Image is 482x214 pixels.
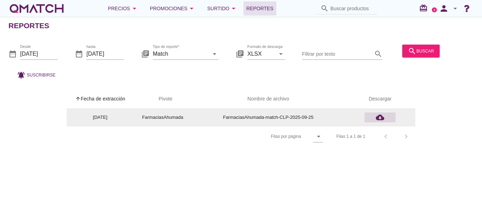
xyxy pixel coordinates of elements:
button: buscar [402,44,440,57]
i: search [320,4,329,13]
input: Desde [20,48,58,59]
div: Filas por página [200,126,323,147]
td: FarmaciasAhumada [134,109,192,126]
input: Formato de descarga [247,48,275,59]
div: buscar [408,47,434,55]
input: Filtrar por texto [302,48,373,59]
i: arrow_drop_down [130,4,139,13]
td: [DATE] [67,109,134,126]
i: arrow_drop_down [451,4,459,13]
input: Buscar productos [330,3,373,14]
span: Suscribirse [27,72,55,78]
i: cloud_download [376,113,384,122]
i: arrow_drop_down [277,49,285,58]
i: library_books [236,49,244,58]
text: 2 [434,8,435,11]
i: redeem [419,4,430,12]
i: arrow_drop_down [187,4,196,13]
button: Promociones [144,1,202,16]
th: Nombre de archivo: Not sorted. [192,89,345,109]
i: library_books [141,49,150,58]
button: Surtido [201,1,243,16]
i: arrow_upward [75,96,81,102]
i: date_range [75,49,83,58]
i: arrow_drop_down [229,4,238,13]
div: Surtido [207,4,238,13]
td: FarmaciasAhumada-match-CLP-2025-09-25 [192,109,345,126]
i: search [374,49,382,58]
input: hasta [86,48,124,59]
i: date_range [8,49,17,58]
input: Tipo de reporte* [153,48,209,59]
span: Reportes [246,4,273,13]
a: Reportes [243,1,276,16]
i: search [408,47,416,55]
h2: Reportes [8,20,49,31]
div: Filas 1 a 1 de 1 [336,133,365,140]
th: Descargar: Not sorted. [345,89,415,109]
th: Fecha de extracción: Sorted ascending. Activate to sort descending. [67,89,134,109]
i: person [437,4,451,13]
th: Pivote: Not sorted. Activate to sort ascending. [134,89,192,109]
div: Promociones [150,4,196,13]
i: arrow_drop_down [314,132,323,141]
a: white-qmatch-logo [8,1,65,16]
a: 2 [432,7,437,12]
i: arrow_drop_down [210,49,219,58]
i: notifications_active [17,71,27,79]
div: Precios [108,4,139,13]
button: Suscribirse [11,68,61,81]
button: Precios [102,1,144,16]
